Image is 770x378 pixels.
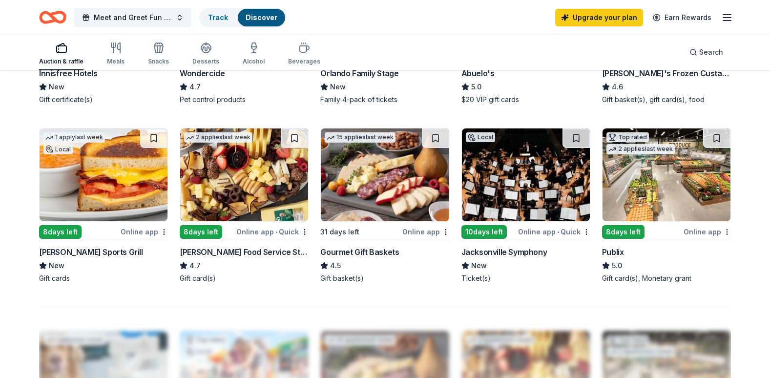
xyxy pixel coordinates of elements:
div: Snacks [148,58,169,65]
div: Orlando Family Stage [320,67,398,79]
a: Discover [246,13,277,21]
div: Abuelo's [461,67,495,79]
button: Snacks [148,38,169,70]
button: Meals [107,38,125,70]
div: Local [43,145,73,154]
div: 2 applies last week [606,144,675,154]
div: Gift cards [39,273,168,283]
div: 8 days left [602,225,645,239]
a: Track [208,13,228,21]
button: Desserts [192,38,219,70]
a: Earn Rewards [647,9,717,26]
div: Gift basket(s), gift card(s), food [602,95,731,105]
span: 4.6 [612,81,623,93]
div: Top rated [606,132,649,142]
span: • [275,228,277,236]
div: 15 applies last week [325,132,395,143]
div: Wondercide [180,67,225,79]
div: Gift card(s) [180,273,309,283]
img: Image for Publix [603,128,730,221]
button: Beverages [288,38,320,70]
div: Jacksonville Symphony [461,246,547,258]
div: Online app Quick [236,226,309,238]
div: Auction & raffle [39,58,83,65]
div: 2 applies last week [184,132,252,143]
div: Beverages [288,58,320,65]
a: Image for Gourmet Gift Baskets15 applieslast week31 days leftOnline appGourmet Gift Baskets4.5Gif... [320,128,449,283]
div: Family 4-pack of tickets [320,95,449,105]
div: 8 days left [180,225,222,239]
span: Search [699,46,723,58]
a: Image for Duffy's Sports Grill1 applylast weekLocal8days leftOnline app[PERSON_NAME] Sports Grill... [39,128,168,283]
div: Gift card(s), Monetary grant [602,273,731,283]
img: Image for Gourmet Gift Baskets [321,128,449,221]
span: New [471,260,487,272]
div: Meals [107,58,125,65]
span: Meet and Greet Fun Night [94,12,172,23]
div: $20 VIP gift cards [461,95,590,105]
div: Gift basket(s) [320,273,449,283]
div: Desserts [192,58,219,65]
div: Pet control products [180,95,309,105]
img: Image for Gordon Food Service Store [180,128,308,221]
img: Image for Duffy's Sports Grill [40,128,167,221]
div: Online app [121,226,168,238]
div: [PERSON_NAME] Sports Grill [39,246,143,258]
div: Online app [684,226,731,238]
span: New [330,81,346,93]
div: Gourmet Gift Baskets [320,246,399,258]
button: Auction & raffle [39,38,83,70]
div: Gift certificate(s) [39,95,168,105]
button: TrackDiscover [199,8,286,27]
button: Meet and Greet Fun Night [74,8,191,27]
div: 10 days left [461,225,507,239]
div: 1 apply last week [43,132,105,143]
a: Home [39,6,66,29]
div: Online app [402,226,450,238]
a: Image for Gordon Food Service Store2 applieslast week8days leftOnline app•Quick[PERSON_NAME] Food... [180,128,309,283]
div: 31 days left [320,226,359,238]
a: Image for Jacksonville SymphonyLocal10days leftOnline app•QuickJacksonville SymphonyNewTicket(s) [461,128,590,283]
div: Alcohol [243,58,265,65]
div: Publix [602,246,624,258]
button: Search [682,42,731,62]
a: Image for PublixTop rated2 applieslast week8days leftOnline appPublix5.0Gift card(s), Monetary grant [602,128,731,283]
div: Local [466,132,495,142]
div: Ticket(s) [461,273,590,283]
div: 8 days left [39,225,82,239]
img: Image for Jacksonville Symphony [462,128,590,221]
div: [PERSON_NAME] Food Service Store [180,246,309,258]
span: New [49,260,64,272]
span: • [557,228,559,236]
a: Upgrade your plan [555,9,643,26]
span: New [49,81,64,93]
div: Online app Quick [518,226,590,238]
button: Alcohol [243,38,265,70]
span: 5.0 [471,81,481,93]
div: Innisfree Hotels [39,67,98,79]
span: 5.0 [612,260,622,272]
div: [PERSON_NAME]'s Frozen Custard & Steakburgers [602,67,731,79]
span: 4.7 [189,260,201,272]
span: 4.7 [189,81,201,93]
span: 4.5 [330,260,341,272]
